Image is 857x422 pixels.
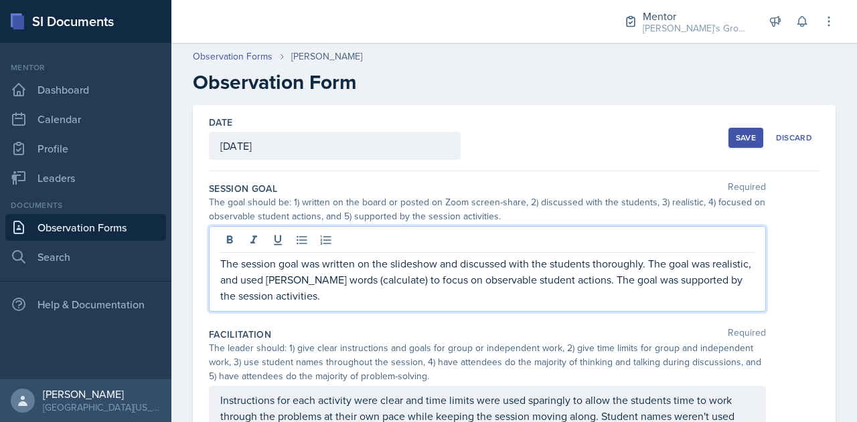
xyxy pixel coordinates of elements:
a: Observation Forms [193,49,272,64]
p: The session goal was written on the slideshow and discussed with the students thoroughly. The goa... [220,255,755,304]
label: Date [209,116,232,129]
label: Session Goal [209,182,277,195]
a: Calendar [5,106,166,132]
button: Discard [769,128,820,148]
a: Leaders [5,165,166,191]
h2: Observation Form [193,70,836,94]
div: [PERSON_NAME]'s Groups / Fall 2025 [643,21,750,35]
a: Profile [5,135,166,162]
div: [PERSON_NAME] [43,387,161,401]
a: Observation Forms [5,214,166,241]
div: Documents [5,199,166,211]
div: Discard [776,132,812,143]
button: Save [728,128,763,148]
div: Help & Documentation [5,291,166,318]
div: Save [736,132,756,143]
span: Required [728,328,766,341]
div: Mentor [5,62,166,74]
div: [PERSON_NAME] [291,49,362,64]
a: Search [5,243,166,270]
a: Dashboard [5,76,166,103]
div: Mentor [643,8,750,24]
div: The goal should be: 1) written on the board or posted on Zoom screen-share, 2) discussed with the... [209,195,766,223]
div: The leader should: 1) give clear instructions and goals for group or independent work, 2) give ti... [209,341,766,383]
label: Facilitation [209,328,271,341]
span: Required [728,182,766,195]
div: [GEOGRAPHIC_DATA][US_STATE] in [GEOGRAPHIC_DATA] [43,401,161,414]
